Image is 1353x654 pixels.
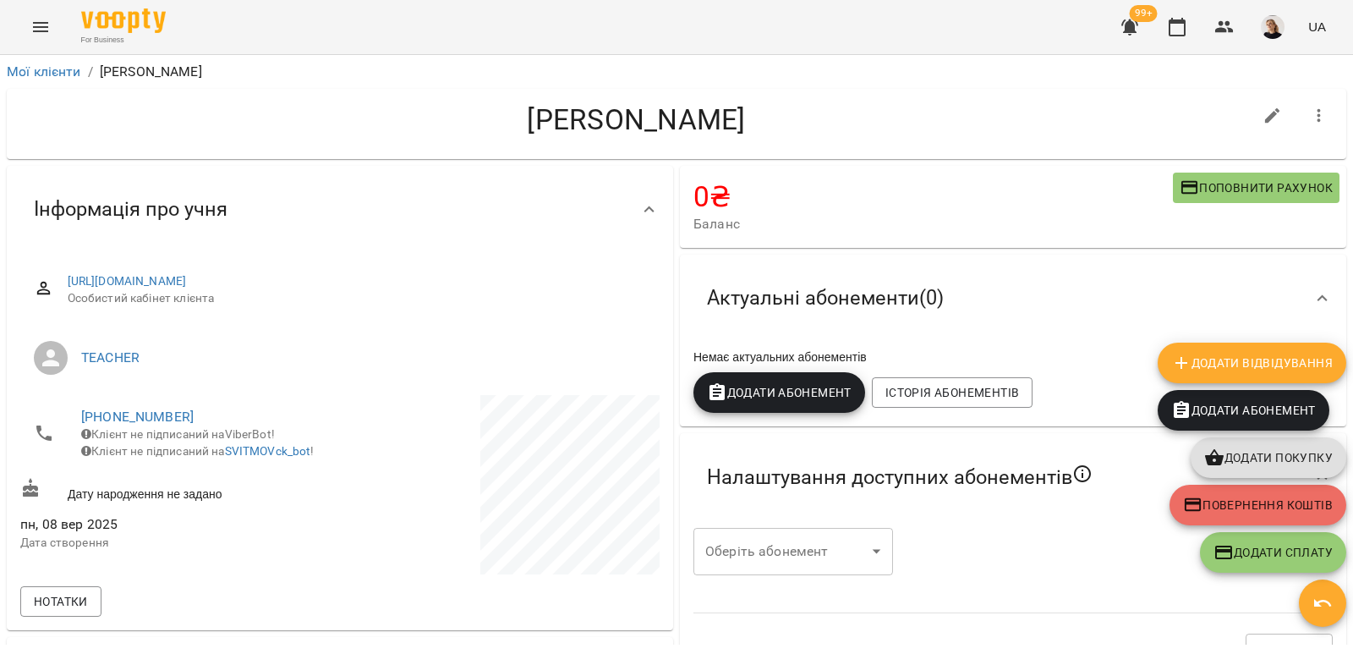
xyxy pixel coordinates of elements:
[68,290,646,307] span: Особистий кабінет клієнта
[1130,5,1158,22] span: 99+
[34,591,88,612] span: Нотатки
[885,382,1019,403] span: Історія абонементів
[34,196,227,223] span: Інформація про учня
[1171,400,1316,420] span: Додати Абонемент
[81,409,194,425] a: [PHONE_NUMBER]
[88,62,93,82] li: /
[20,535,337,552] p: Дата створення
[680,433,1346,521] div: Налаштування доступних абонементів
[1308,18,1326,36] span: UA
[1173,173,1339,203] button: Поповнити рахунок
[81,349,140,365] a: TEACHER
[20,102,1252,137] h4: [PERSON_NAME]
[81,35,166,46] span: For Business
[707,285,944,311] span: Актуальні абонементи ( 0 )
[693,528,893,575] div: ​
[1158,390,1329,431] button: Додати Абонемент
[693,214,1173,234] span: Баланс
[1200,532,1346,573] button: Додати Сплату
[1158,343,1346,383] button: Додати Відвідування
[225,444,311,458] a: SVITMOVck_bot
[680,255,1346,342] div: Актуальні абонементи(0)
[7,62,1346,82] nav: breadcrumb
[1213,542,1333,563] span: Додати Сплату
[707,464,1093,491] span: Налаштування доступних абонементів
[1169,485,1346,525] button: Повернення коштів
[68,274,187,288] a: [URL][DOMAIN_NAME]
[707,382,852,403] span: Додати Абонемент
[7,166,673,253] div: Інформація про учня
[693,372,865,413] button: Додати Абонемент
[81,444,315,458] span: Клієнт не підписаний на !
[17,475,340,506] div: Дату народження не задано
[1180,178,1333,198] span: Поповнити рахунок
[81,427,275,441] span: Клієнт не підписаний на ViberBot!
[1204,448,1333,468] span: Додати покупку
[1171,353,1333,373] span: Додати Відвідування
[1191,437,1346,478] button: Додати покупку
[1301,11,1333,42] button: UA
[7,63,81,80] a: Мої клієнти
[1261,15,1285,39] img: 9cec10d231d9bfd3de0fd9da221b6970.jpg
[690,345,1336,369] div: Немає актуальних абонементів
[20,586,101,617] button: Нотатки
[693,179,1173,214] h4: 0 ₴
[100,62,202,82] p: [PERSON_NAME]
[1072,464,1093,484] svg: Якщо не обрано жодного, клієнт зможе побачити всі публічні абонементи
[81,8,166,33] img: Voopty Logo
[1183,495,1333,515] span: Повернення коштів
[20,7,61,47] button: Menu
[20,514,337,535] span: пн, 08 вер 2025
[872,377,1033,408] button: Історія абонементів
